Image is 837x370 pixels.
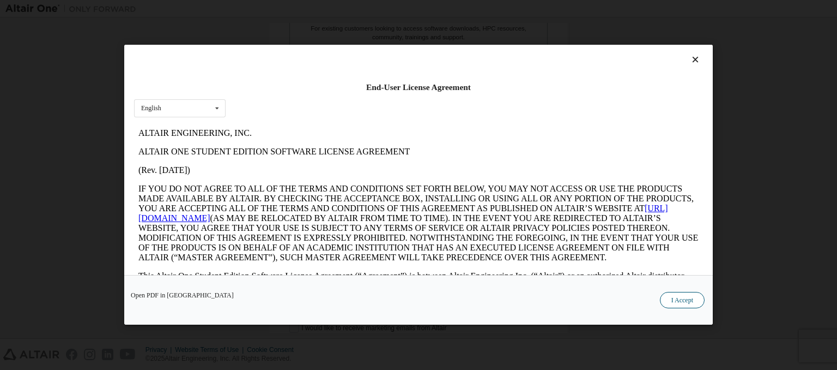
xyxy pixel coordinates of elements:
[141,105,161,112] div: English
[4,41,565,51] p: (Rev. [DATE])
[4,23,565,33] p: ALTAIR ONE STUDENT EDITION SOFTWARE LICENSE AGREEMENT
[4,60,565,139] p: IF YOU DO NOT AGREE TO ALL OF THE TERMS AND CONDITIONS SET FORTH BELOW, YOU MAY NOT ACCESS OR USE...
[131,293,234,299] a: Open PDF in [GEOGRAPHIC_DATA]
[4,80,534,99] a: [URL][DOMAIN_NAME]
[134,82,703,93] div: End-User License Agreement
[4,4,565,14] p: ALTAIR ENGINEERING, INC.
[4,147,565,187] p: This Altair One Student Edition Software License Agreement (“Agreement”) is between Altair Engine...
[660,293,705,309] button: I Accept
